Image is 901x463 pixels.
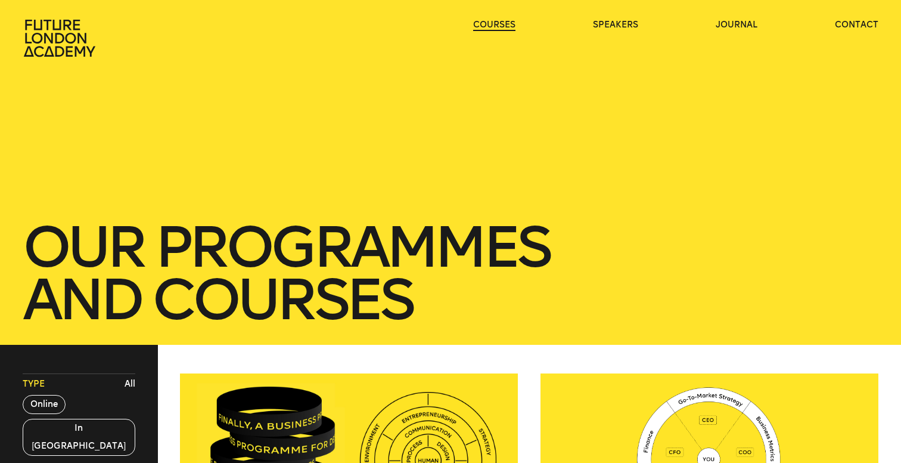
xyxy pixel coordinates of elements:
[23,221,878,326] h1: our Programmes and courses
[593,19,638,31] a: speakers
[23,419,135,456] button: In [GEOGRAPHIC_DATA]
[23,378,45,390] span: Type
[23,395,66,414] button: Online
[716,19,757,31] a: journal
[835,19,878,31] a: contact
[473,19,515,31] a: courses
[122,375,138,393] button: All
